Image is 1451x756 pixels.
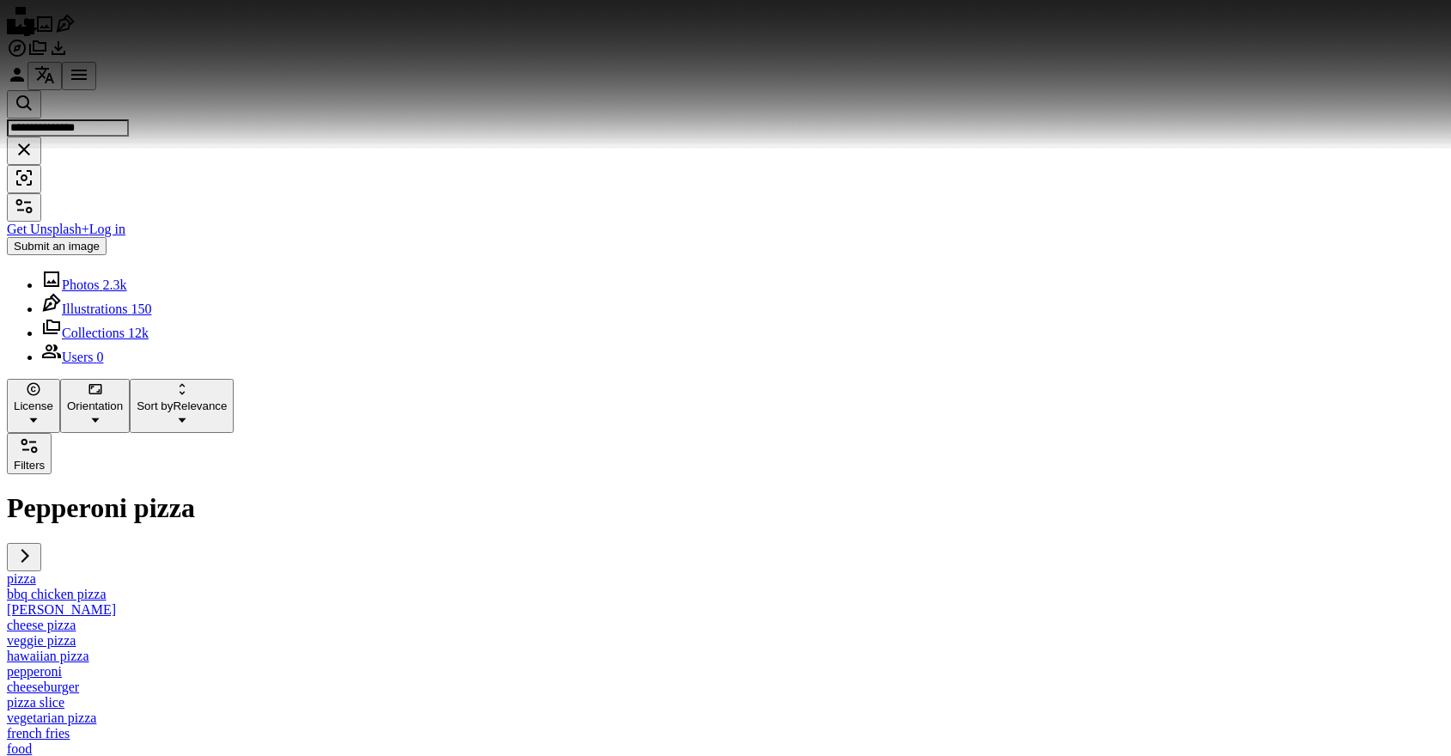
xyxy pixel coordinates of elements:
[67,399,123,412] span: Orientation
[7,237,107,255] button: Submit an image
[7,664,62,679] a: pepperoni
[7,602,116,617] a: [PERSON_NAME]
[96,350,103,364] span: 0
[27,46,48,61] a: Collections
[62,62,96,90] button: Menu
[7,22,34,37] a: Home — Unsplash
[89,222,125,236] a: Log in
[7,165,41,193] button: Visual search
[7,379,60,433] button: License
[7,90,1444,193] form: Find visuals sitewide
[137,399,173,412] span: Sort by
[14,399,53,412] span: License
[27,62,62,90] button: Language
[7,618,76,632] a: cheese pizza
[7,193,41,222] button: Filters
[7,492,1444,524] h1: Pepperoni pizza
[131,302,151,316] span: 150
[7,571,36,586] a: pizza
[7,649,89,663] a: hawaiian pizza
[7,543,41,571] button: scroll list to the right
[7,587,107,601] a: bbq chicken pizza
[103,277,127,292] span: 2.3k
[7,433,52,474] button: Filters
[7,741,32,756] a: food
[41,326,149,340] a: Collections 12k
[130,379,234,433] button: Sort byRelevance
[7,726,70,741] a: french fries
[55,22,76,37] a: Illustrations
[137,399,227,412] span: Relevance
[60,379,130,433] button: Orientation
[7,222,89,236] a: Get Unsplash+
[128,326,149,340] span: 12k
[7,73,27,88] a: Log in / Sign up
[41,350,103,364] a: Users 0
[7,90,41,119] button: Search Unsplash
[41,277,127,292] a: Photos 2.3k
[7,680,79,694] a: cheeseburger
[34,22,55,37] a: Photos
[48,46,69,61] a: Download History
[7,695,64,710] a: pizza slice
[7,137,41,165] button: Clear
[41,302,151,316] a: Illustrations 150
[7,710,96,725] a: vegetarian pizza
[7,46,27,61] a: Explore
[7,633,76,648] a: veggie pizza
